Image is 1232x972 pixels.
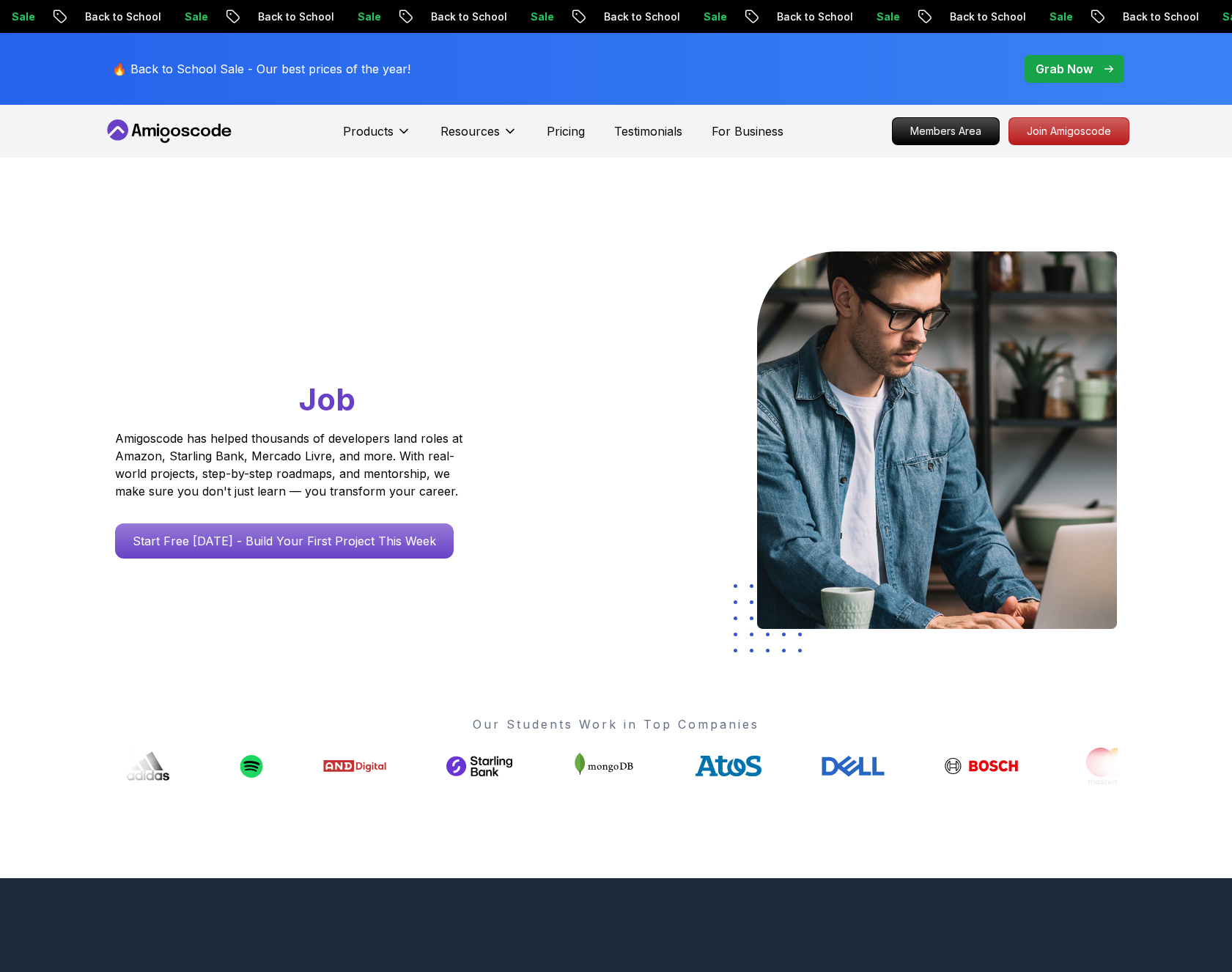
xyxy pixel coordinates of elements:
p: Sale [778,10,825,24]
p: Sale [951,10,997,24]
p: Back to School [678,10,778,24]
p: Back to School [1024,10,1124,24]
p: Amigoscode has helped thousands of developers land roles at Amazon, Starling Bank, Mercado Livre,... [115,430,467,500]
a: Start Free [DATE] - Build Your First Project This Week [115,523,454,559]
a: Members Area [892,117,1000,145]
button: Resources [440,122,517,152]
p: Sale [259,10,306,24]
p: Sale [1124,10,1170,24]
a: For Business [712,122,783,140]
p: Resources [440,122,500,140]
p: Back to School [159,10,259,24]
p: 🔥 Back to School Sale - Our best prices of the year! [112,60,410,78]
p: Sale [432,10,479,24]
h1: Go From Learning to Hired: Master Java, Spring Boot & Cloud Skills That Get You the [115,251,519,421]
p: Sale [605,10,652,24]
p: Sale [86,10,133,24]
p: Back to School [505,10,605,24]
p: Our Students Work in Top Companies [115,715,1118,733]
p: Members Area [893,118,999,144]
span: Job [299,380,355,418]
a: Join Amigoscode [1008,117,1129,145]
p: Back to School [851,10,951,24]
p: Grab Now [1036,60,1093,78]
img: hero [757,251,1117,629]
p: Products [343,122,394,140]
a: Testimonials [614,122,682,140]
button: Products [343,122,411,152]
p: Join Amigoscode [1009,118,1129,144]
p: Back to School [332,10,432,24]
a: Pricing [547,122,585,140]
